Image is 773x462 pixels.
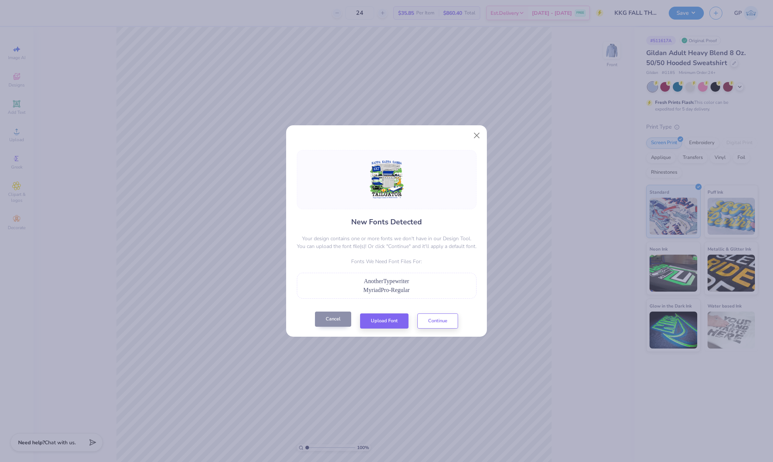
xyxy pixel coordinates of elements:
button: Cancel [315,312,351,327]
p: Your design contains one or more fonts we don't have in our Design Tool. You can upload the font ... [297,235,477,250]
span: MyriadPro-Regular [363,287,410,293]
button: Upload Font [360,313,408,329]
button: Continue [417,313,458,329]
h4: New Fonts Detected [351,217,422,227]
p: Fonts We Need Font Files For: [297,258,477,265]
span: AnotherTypewriter [364,278,409,284]
button: Close [470,128,484,142]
